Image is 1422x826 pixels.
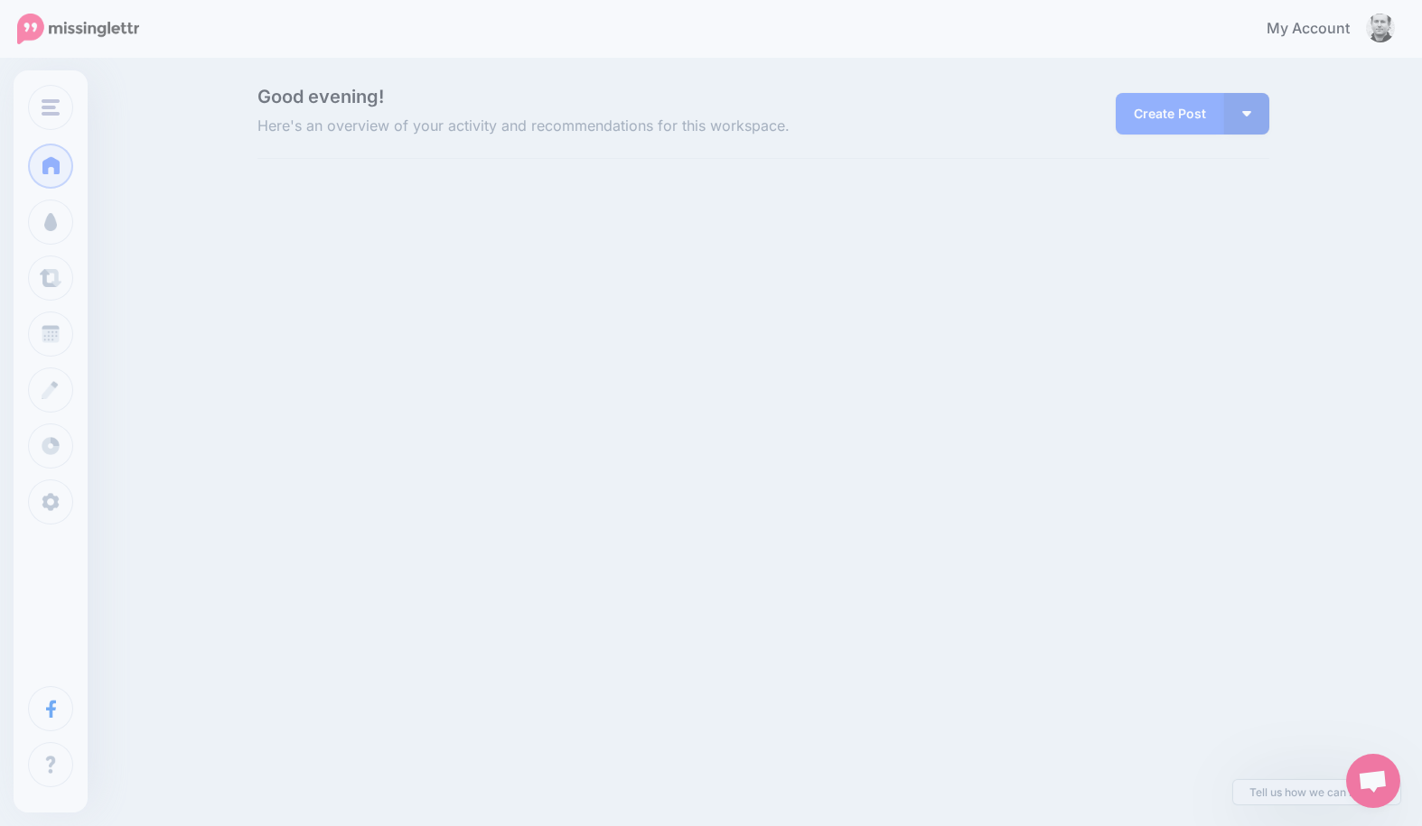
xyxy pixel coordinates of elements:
img: Missinglettr [17,14,139,44]
span: Good evening! [257,86,384,107]
img: arrow-down-white.png [1242,111,1251,116]
a: My Account [1249,7,1395,51]
a: Create Post [1116,93,1224,135]
span: Here's an overview of your activity and recommendations for this workspace. [257,115,923,138]
a: Tell us how we can improve [1233,780,1400,804]
img: menu.png [42,99,60,116]
div: Open chat [1346,754,1400,808]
